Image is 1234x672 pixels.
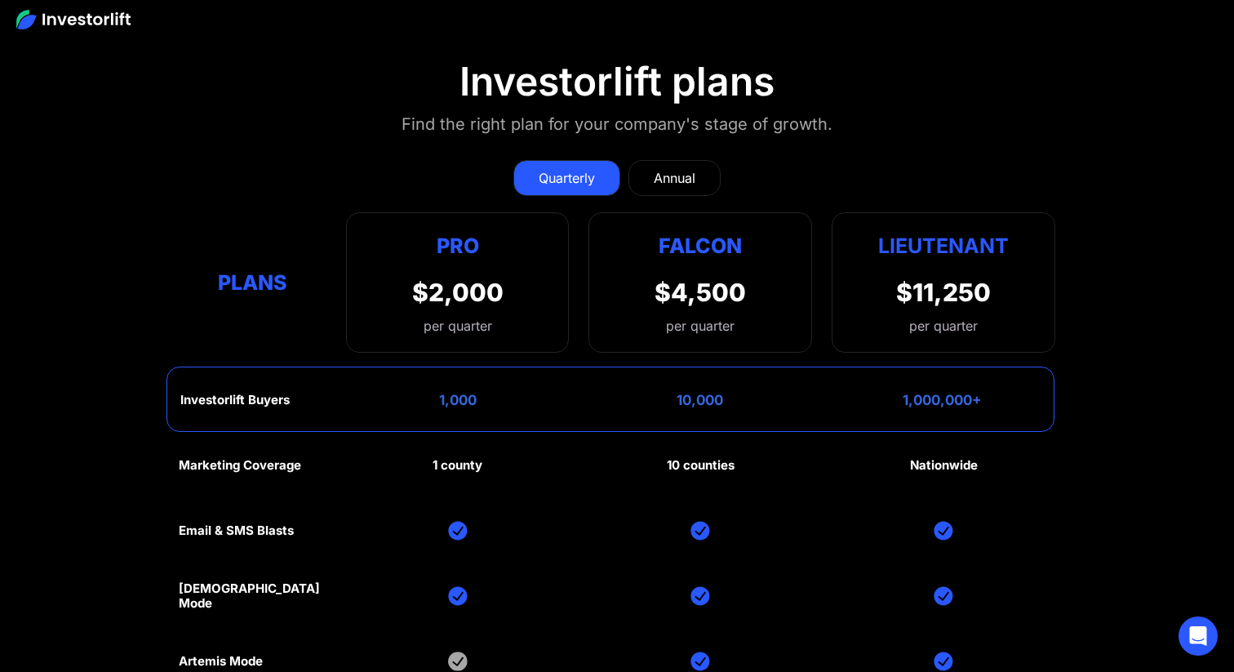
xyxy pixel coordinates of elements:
[1179,616,1218,656] div: Open Intercom Messenger
[179,581,326,611] div: [DEMOGRAPHIC_DATA] Mode
[677,392,723,408] div: 10,000
[539,168,595,188] div: Quarterly
[896,278,991,307] div: $11,250
[903,392,982,408] div: 1,000,000+
[179,458,301,473] div: Marketing Coverage
[433,458,482,473] div: 1 county
[910,458,978,473] div: Nationwide
[179,654,263,669] div: Artemis Mode
[909,316,978,336] div: per quarter
[878,234,1009,258] strong: Lieutenant
[412,229,504,261] div: Pro
[667,458,735,473] div: 10 counties
[654,168,695,188] div: Annual
[180,393,290,407] div: Investorlift Buyers
[402,111,832,137] div: Find the right plan for your company's stage of growth.
[412,278,504,307] div: $2,000
[459,58,775,105] div: Investorlift plans
[655,278,746,307] div: $4,500
[659,229,742,261] div: Falcon
[179,267,326,299] div: Plans
[439,392,477,408] div: 1,000
[412,316,504,336] div: per quarter
[666,316,735,336] div: per quarter
[179,523,294,538] div: Email & SMS Blasts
